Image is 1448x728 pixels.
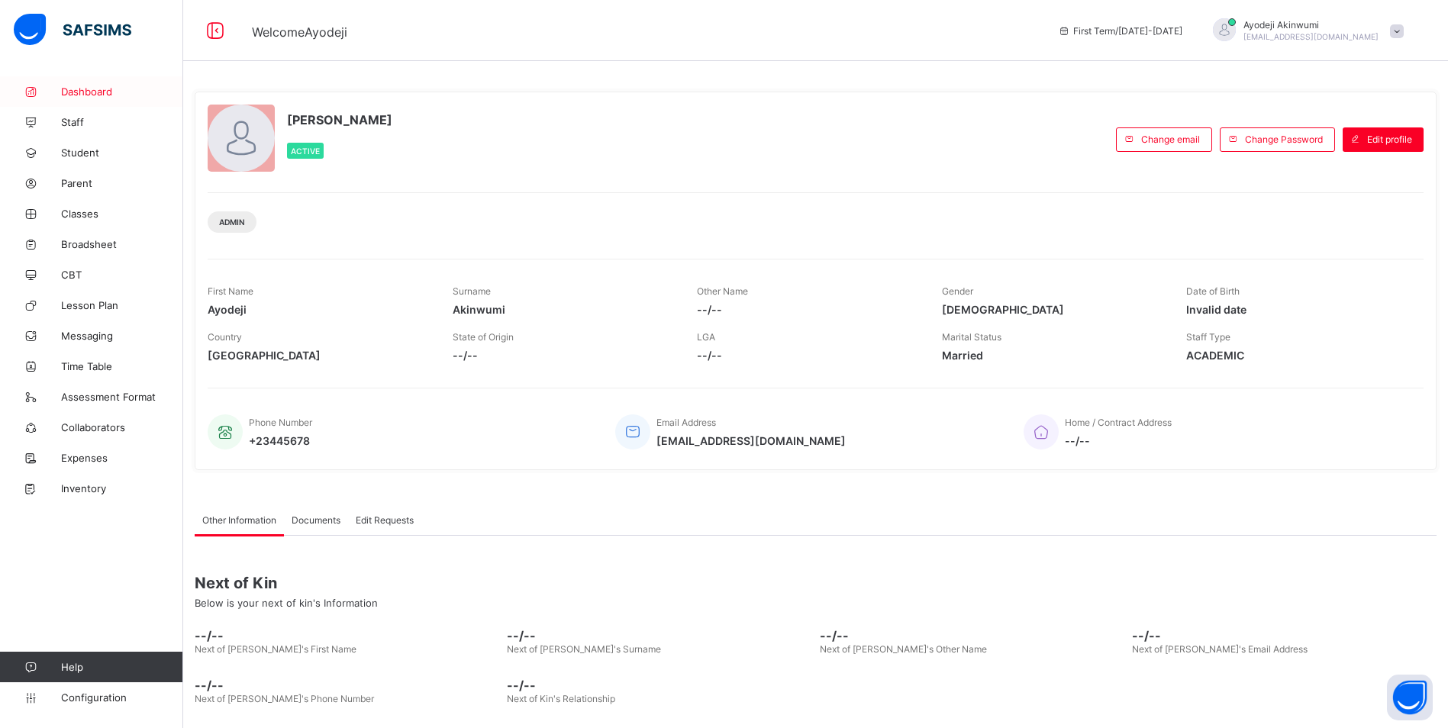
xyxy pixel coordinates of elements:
[208,331,242,343] span: Country
[942,349,1164,362] span: Married
[208,303,430,316] span: Ayodeji
[61,391,183,403] span: Assessment Format
[61,360,183,372] span: Time Table
[1243,32,1379,41] span: [EMAIL_ADDRESS][DOMAIN_NAME]
[1186,349,1408,362] span: ACADEMIC
[291,147,320,156] span: Active
[195,597,378,609] span: Below is your next of kin's Information
[356,514,414,526] span: Edit Requests
[61,147,183,159] span: Student
[697,285,748,297] span: Other Name
[61,116,183,128] span: Staff
[287,112,392,127] span: [PERSON_NAME]
[249,417,312,428] span: Phone Number
[507,643,661,655] span: Next of [PERSON_NAME]'s Surname
[453,331,514,343] span: State of Origin
[1198,18,1411,43] div: AyodejiAkinwumi
[195,693,374,704] span: Next of [PERSON_NAME]'s Phone Number
[195,678,499,693] span: --/--
[453,303,675,316] span: Akinwumi
[1186,303,1408,316] span: Invalid date
[656,434,846,447] span: [EMAIL_ADDRESS][DOMAIN_NAME]
[1367,134,1412,145] span: Edit profile
[697,349,919,362] span: --/--
[697,331,715,343] span: LGA
[507,693,615,704] span: Next of Kin's Relationship
[507,628,811,643] span: --/--
[656,417,716,428] span: Email Address
[1065,434,1172,447] span: --/--
[61,85,183,98] span: Dashboard
[61,177,183,189] span: Parent
[1186,285,1240,297] span: Date of Birth
[61,208,183,220] span: Classes
[820,643,987,655] span: Next of [PERSON_NAME]'s Other Name
[208,349,430,362] span: [GEOGRAPHIC_DATA]
[453,349,675,362] span: --/--
[219,217,245,227] span: Admin
[1132,628,1437,643] span: --/--
[697,303,919,316] span: --/--
[1132,643,1308,655] span: Next of [PERSON_NAME]'s Email Address
[1058,25,1182,37] span: session/term information
[195,628,499,643] span: --/--
[61,269,183,281] span: CBT
[942,331,1001,343] span: Marital Status
[14,14,131,46] img: safsims
[1387,675,1433,720] button: Open asap
[252,24,347,40] span: Welcome Ayodeji
[1065,417,1172,428] span: Home / Contract Address
[61,330,183,342] span: Messaging
[61,482,183,494] span: Inventory
[820,628,1124,643] span: --/--
[1245,134,1323,145] span: Change Password
[61,421,183,433] span: Collaborators
[195,643,356,655] span: Next of [PERSON_NAME]'s First Name
[61,661,182,673] span: Help
[453,285,491,297] span: Surname
[1186,331,1230,343] span: Staff Type
[202,514,276,526] span: Other Information
[61,691,182,704] span: Configuration
[195,574,1437,592] span: Next of Kin
[61,238,183,250] span: Broadsheet
[249,434,312,447] span: +23445678
[942,303,1164,316] span: [DEMOGRAPHIC_DATA]
[507,678,811,693] span: --/--
[208,285,253,297] span: First Name
[292,514,340,526] span: Documents
[61,299,183,311] span: Lesson Plan
[61,452,183,464] span: Expenses
[1243,19,1379,31] span: Ayodeji Akinwumi
[942,285,973,297] span: Gender
[1141,134,1200,145] span: Change email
